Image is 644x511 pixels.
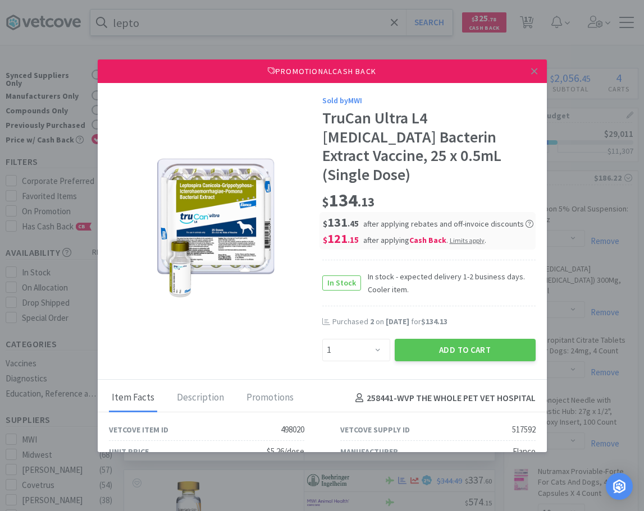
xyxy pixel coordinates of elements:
div: Item Facts [109,384,157,412]
span: . 15 [348,234,359,245]
div: 517592 [512,423,536,436]
span: $ [323,234,327,245]
span: after applying rebates and off-invoice discounts [363,219,533,229]
span: $ [323,218,327,229]
div: 498020 [281,423,304,436]
span: In stock - expected delivery 1-2 business days. Cooler item. [361,270,536,296]
div: Manufacturer [340,445,398,458]
div: $5.26/dose [267,445,304,458]
span: 121 [323,231,359,246]
span: Limits apply [450,236,485,245]
span: 131 [323,214,359,230]
div: Unit Price [109,445,149,458]
span: 134 [322,189,374,211]
button: Add to Cart [395,339,536,361]
span: $134.13 [421,316,447,326]
span: In Stock [323,276,360,290]
i: Cash Back [409,235,446,245]
div: Vetcove Supply ID [340,423,410,436]
img: 8d0ccceaca90455081799fcff137b15b_517592.png [143,155,289,301]
div: Description [174,384,227,412]
span: [DATE] [386,316,409,326]
h4: 258441 - WVP THE WHOLE PET VET HOSPITAL [351,391,536,406]
span: . 13 [358,194,374,210]
div: Vetcove Item ID [109,423,168,436]
span: $ [322,194,329,210]
div: Elanco [513,445,536,458]
div: TruCan Ultra L4 [MEDICAL_DATA] Bacterin Extract Vaccine, 25 x 0.5mL (Single Dose) [322,109,536,184]
span: after applying . [363,235,486,245]
span: . 45 [348,218,359,229]
div: Promotions [244,384,296,412]
div: Sold by MWI [322,94,536,107]
div: Open Intercom Messenger [606,473,633,500]
div: . [450,235,486,245]
div: Purchased on for [332,316,536,328]
div: Promotional Cash Back [98,59,547,83]
span: 2 [370,316,374,326]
